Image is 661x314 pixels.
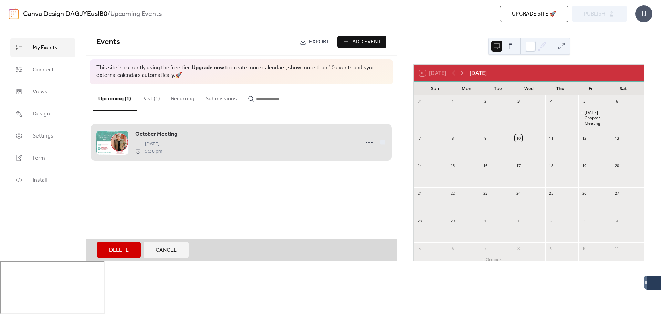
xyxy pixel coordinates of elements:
div: 30 [482,217,489,225]
a: Install [10,171,75,189]
div: 13 [613,134,621,142]
div: 22 [449,190,457,197]
button: Recurring [166,84,200,110]
div: 11 [613,245,621,252]
div: 14 [416,162,423,170]
div: 3 [580,217,588,225]
div: 3 [515,98,522,105]
div: 15 [449,162,457,170]
div: 26 [580,190,588,197]
div: Sat [607,82,639,95]
div: 8 [449,134,457,142]
div: U [635,5,652,22]
div: 18 [547,162,555,170]
img: logo [9,8,19,19]
div: 8 [515,245,522,252]
button: Upgrade site 🚀 [500,6,568,22]
div: 16 [482,162,489,170]
button: Add Event [337,36,386,48]
button: Delete [97,242,141,258]
div: 2 [547,217,555,225]
div: 25 [547,190,555,197]
div: 6 [613,98,621,105]
b: / [107,8,110,21]
div: September 2025 Chapter Meeting [578,110,611,126]
a: Views [10,82,75,101]
button: Submissions [200,84,242,110]
span: Install [33,176,47,184]
a: My Events [10,38,75,57]
div: 1 [449,98,457,105]
div: 4 [547,98,555,105]
div: 31 [416,98,423,105]
div: Fri [576,82,607,95]
div: 5 [416,245,423,252]
span: This site is currently using the free tier. to create more calendars, show more than 10 events an... [96,64,386,80]
span: Export [309,38,329,46]
div: 27 [613,190,621,197]
div: 2 [482,98,489,105]
a: Design [10,104,75,123]
div: 17 [515,162,522,170]
a: Canva Design DAGJYEusIB0 [23,8,107,21]
div: 10 [515,134,522,142]
div: 21 [416,190,423,197]
span: Settings [33,132,53,140]
span: Views [33,88,48,96]
a: Connect [10,60,75,79]
div: [DATE] [470,69,487,77]
div: Tue [482,82,513,95]
button: Past (1) [137,84,166,110]
span: Connect [33,66,54,74]
button: Upcoming (1) [93,84,137,111]
span: Form [33,154,45,162]
div: Sun [419,82,451,95]
div: 23 [482,190,489,197]
div: 10 [580,245,588,252]
div: 7 [416,134,423,142]
div: 6 [449,245,457,252]
div: Wed [513,82,545,95]
b: Upcoming Events [110,8,162,21]
a: Form [10,149,75,167]
div: [DATE] Chapter Meeting [585,110,609,126]
div: October Meeting [480,257,513,267]
div: Thu [545,82,576,95]
div: October Meeting [486,257,510,267]
div: 24 [515,190,522,197]
div: 9 [547,245,555,252]
div: 28 [416,217,423,225]
div: 11 [547,134,555,142]
div: 12 [580,134,588,142]
button: Cancel [144,242,189,258]
span: Events [96,34,120,50]
a: Upgrade now [192,62,224,73]
a: Settings [10,126,75,145]
div: 1 [515,217,522,225]
div: Mon [451,82,482,95]
div: 4 [613,217,621,225]
div: 29 [449,217,457,225]
span: My Events [33,44,57,52]
span: Cancel [156,246,177,254]
div: 5 [580,98,588,105]
span: Upgrade site 🚀 [512,10,556,18]
div: 20 [613,162,621,170]
div: 9 [482,134,489,142]
span: Delete [109,246,129,254]
span: Add Event [352,38,381,46]
div: 7 [482,245,489,252]
div: 19 [580,162,588,170]
span: Design [33,110,50,118]
a: Export [294,36,335,48]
